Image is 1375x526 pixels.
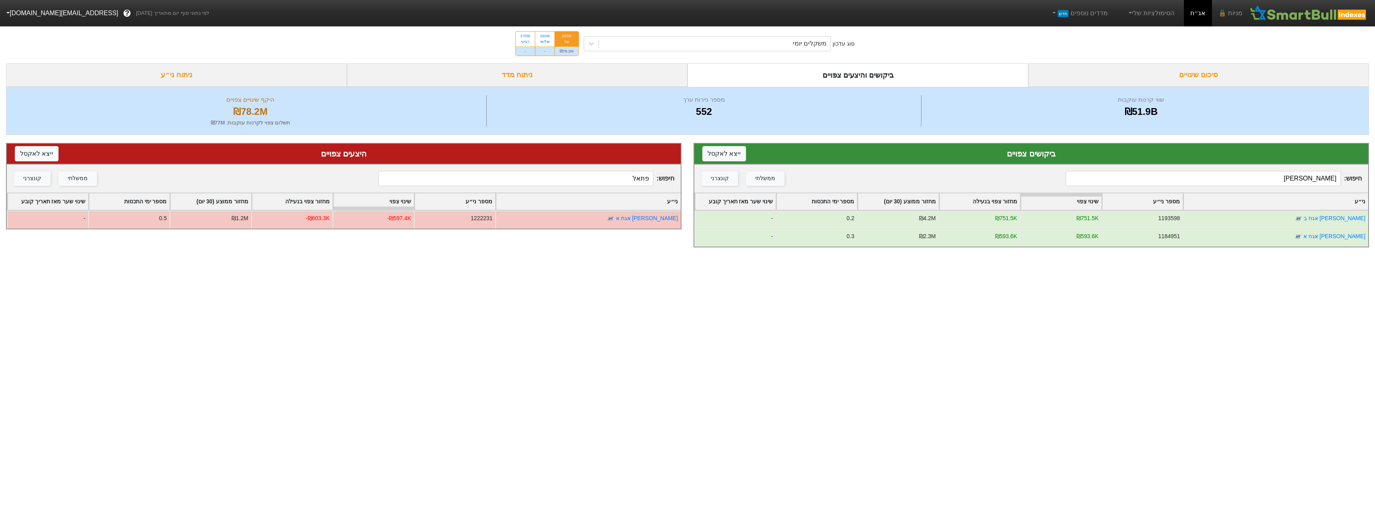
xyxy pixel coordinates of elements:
[1304,215,1365,221] a: [PERSON_NAME] אגח ב
[702,146,746,161] button: ייצא לאקסל
[555,46,579,56] div: ₪78.2M
[1158,232,1180,241] div: 1184951
[1183,193,1368,210] div: Toggle SortBy
[16,104,484,119] div: ₪78.2M
[833,40,855,48] div: סוג עדכון
[516,46,535,56] div: -
[333,193,414,210] div: Toggle SortBy
[68,174,88,183] div: ממשלתי
[1294,233,1302,241] img: tase link
[607,215,615,223] img: tase link
[159,214,167,223] div: 0.5
[923,104,1359,119] div: ₪51.9B
[1124,5,1177,21] a: הסימולציות שלי
[136,9,209,17] span: לפי נתוני סוף יום מתאריך [DATE]
[125,8,129,19] span: ?
[847,214,854,223] div: 0.2
[58,171,97,186] button: ממשלתי
[415,193,495,210] div: Toggle SortBy
[995,232,1017,241] div: ₪593.6K
[919,214,936,223] div: ₪4.2M
[347,63,688,87] div: ניתוח מדד
[8,193,88,210] div: Toggle SortBy
[995,214,1017,223] div: ₪751.5K
[520,33,530,39] div: 27/08
[1294,215,1302,223] img: tase link
[919,232,936,241] div: ₪2.3M
[1102,193,1183,210] div: Toggle SortBy
[23,174,41,183] div: קונצרני
[496,193,681,210] div: Toggle SortBy
[170,193,251,210] div: Toggle SortBy
[252,193,333,210] div: Toggle SortBy
[858,193,938,210] div: Toggle SortBy
[6,63,347,87] div: ניתוח ני״ע
[16,119,484,127] div: תשלום צפוי לקרנות עוקבות : ₪77M
[1077,214,1099,223] div: ₪751.5K
[940,193,1020,210] div: Toggle SortBy
[694,211,776,229] div: -
[923,95,1359,104] div: שווי קרנות עוקבות
[1158,214,1180,223] div: 1193598
[755,174,775,183] div: ממשלתי
[793,39,827,48] div: משקלים יומי
[378,171,674,186] span: חיפוש :
[560,39,574,44] div: שני
[616,215,678,221] a: [PERSON_NAME] אגח א
[1028,63,1369,87] div: סיכום שינויים
[694,229,776,247] div: -
[695,193,776,210] div: Toggle SortBy
[7,211,88,229] div: -
[711,174,729,183] div: קונצרני
[1021,193,1101,210] div: Toggle SortBy
[14,171,50,186] button: קונצרני
[471,214,492,223] div: 1222231
[702,171,738,186] button: קונצרני
[847,232,854,241] div: 0.3
[520,39,530,44] div: רביעי
[746,171,784,186] button: ממשלתי
[16,95,484,104] div: היקף שינויים צפויים
[540,39,550,44] div: שלישי
[387,214,411,223] div: -₪597.4K
[1303,233,1365,239] a: [PERSON_NAME] אגח א
[306,214,330,223] div: -₪603.3K
[1058,10,1069,17] span: חדש
[560,33,574,39] div: 25/08
[1066,171,1362,186] span: חיפוש :
[1047,5,1111,21] a: מדדים נוספיםחדש
[489,95,919,104] div: מספר ניירות ערך
[378,171,653,186] input: 1 רשומות...
[89,193,169,210] div: Toggle SortBy
[540,33,550,39] div: 26/08
[535,46,554,56] div: -
[702,148,1360,160] div: ביקושים צפויים
[15,146,58,161] button: ייצא לאקסל
[489,104,919,119] div: 552
[687,63,1028,87] div: ביקושים והיצעים צפויים
[1249,5,1369,21] img: SmartBull
[1077,232,1099,241] div: ₪593.6K
[15,148,673,160] div: היצעים צפויים
[232,214,248,223] div: ₪1.2M
[776,193,857,210] div: Toggle SortBy
[1066,171,1341,186] input: 551 רשומות...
